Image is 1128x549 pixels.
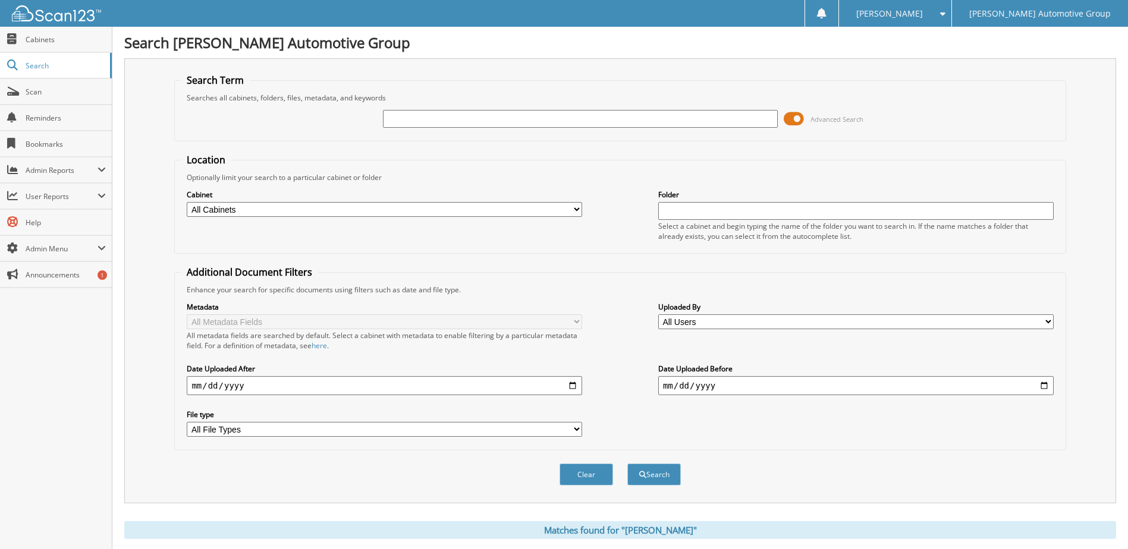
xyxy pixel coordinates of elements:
div: 1 [98,270,107,280]
span: User Reports [26,191,98,201]
label: Uploaded By [658,302,1054,312]
span: Search [26,61,104,71]
span: Help [26,217,106,228]
span: [PERSON_NAME] Automotive Group [969,10,1111,17]
span: Admin Menu [26,244,98,254]
legend: Search Term [181,74,250,87]
a: here [312,340,327,351]
button: Search [627,463,681,485]
input: end [658,376,1054,395]
div: Enhance your search for specific documents using filters such as date and file type. [181,285,1059,295]
span: Bookmarks [26,139,106,149]
span: Cabinets [26,34,106,45]
span: Scan [26,87,106,97]
label: Cabinet [187,190,582,200]
div: Matches found for "[PERSON_NAME]" [124,521,1116,539]
div: Searches all cabinets, folders, files, metadata, and keywords [181,93,1059,103]
label: File type [187,409,582,419]
div: Optionally limit your search to a particular cabinet or folder [181,172,1059,182]
span: Announcements [26,270,106,280]
label: Date Uploaded After [187,364,582,374]
label: Metadata [187,302,582,312]
span: Advanced Search [810,115,863,124]
span: [PERSON_NAME] [856,10,923,17]
legend: Additional Document Filters [181,266,318,279]
span: Reminders [26,113,106,123]
input: start [187,376,582,395]
img: scan123-logo-white.svg [12,5,101,21]
div: All metadata fields are searched by default. Select a cabinet with metadata to enable filtering b... [187,330,582,351]
div: Select a cabinet and begin typing the name of the folder you want to search in. If the name match... [658,221,1054,241]
button: Clear [560,463,613,485]
label: Folder [658,190,1054,200]
label: Date Uploaded Before [658,364,1054,374]
span: Admin Reports [26,165,98,175]
h1: Search [PERSON_NAME] Automotive Group [124,33,1116,52]
legend: Location [181,153,231,166]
